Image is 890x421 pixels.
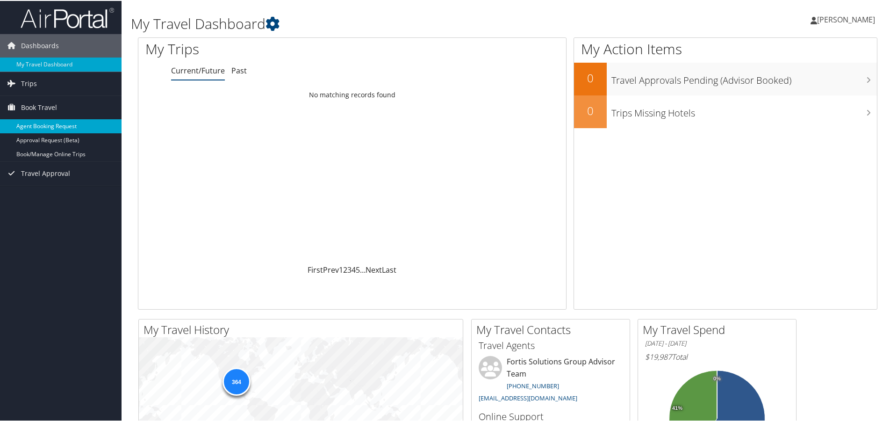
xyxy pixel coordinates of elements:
[323,264,339,274] a: Prev
[144,321,463,337] h2: My Travel History
[645,351,789,361] h6: Total
[145,38,381,58] h1: My Trips
[645,338,789,347] h6: [DATE] - [DATE]
[474,355,627,405] li: Fortis Solutions Group Advisor Team
[171,65,225,75] a: Current/Future
[574,102,607,118] h2: 0
[643,321,796,337] h2: My Travel Spend
[811,5,884,33] a: [PERSON_NAME]
[21,161,70,184] span: Travel Approval
[817,14,875,24] span: [PERSON_NAME]
[611,101,877,119] h3: Trips Missing Hotels
[479,393,577,401] a: [EMAIL_ADDRESS][DOMAIN_NAME]
[366,264,382,274] a: Next
[356,264,360,274] a: 5
[574,94,877,127] a: 0Trips Missing Hotels
[21,71,37,94] span: Trips
[479,338,623,351] h3: Travel Agents
[21,33,59,57] span: Dashboards
[713,375,721,381] tspan: 0%
[360,264,366,274] span: …
[339,264,343,274] a: 1
[476,321,630,337] h2: My Travel Contacts
[347,264,352,274] a: 3
[645,351,672,361] span: $19,987
[352,264,356,274] a: 4
[611,68,877,86] h3: Travel Approvals Pending (Advisor Booked)
[138,86,566,102] td: No matching records found
[308,264,323,274] a: First
[222,367,251,395] div: 364
[21,6,114,28] img: airportal-logo.png
[231,65,247,75] a: Past
[574,69,607,85] h2: 0
[382,264,396,274] a: Last
[21,95,57,118] span: Book Travel
[131,13,633,33] h1: My Travel Dashboard
[672,405,682,410] tspan: 41%
[574,62,877,94] a: 0Travel Approvals Pending (Advisor Booked)
[343,264,347,274] a: 2
[574,38,877,58] h1: My Action Items
[507,381,559,389] a: [PHONE_NUMBER]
